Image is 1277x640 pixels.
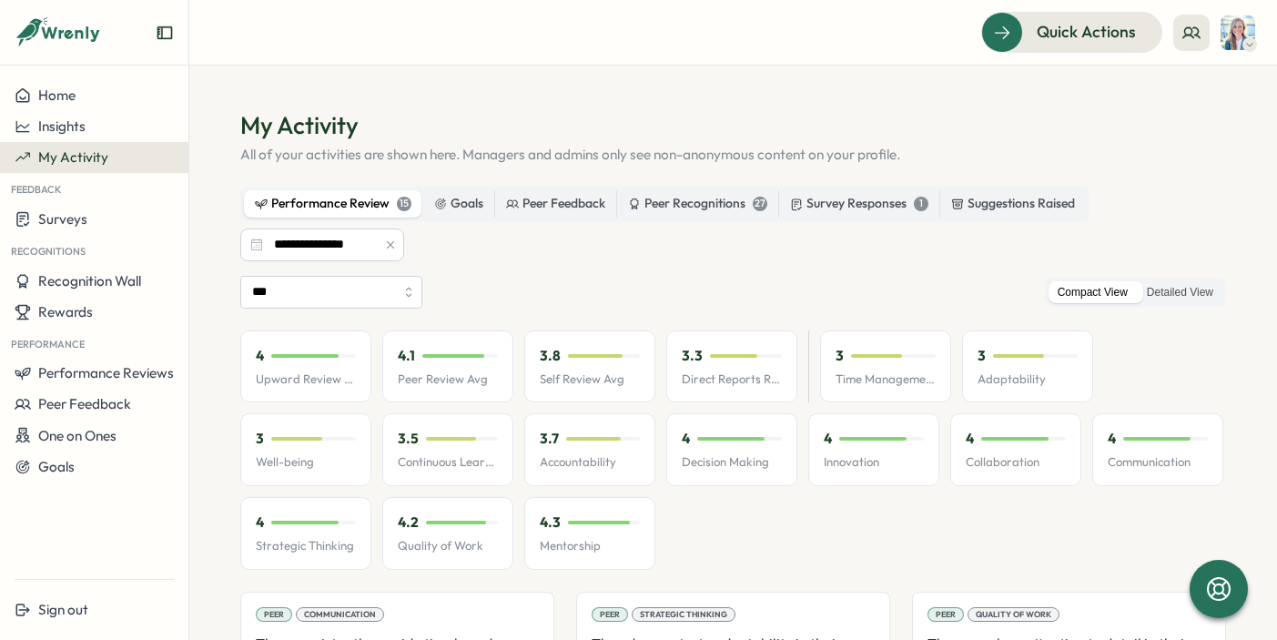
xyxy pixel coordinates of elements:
[38,427,117,444] span: One on Ones
[398,429,419,449] p: 3.5
[38,395,131,412] span: Peer Feedback
[38,601,88,618] span: Sign out
[256,454,356,471] p: Well-being
[1108,429,1116,449] p: 4
[397,197,411,211] div: 15
[256,607,292,622] div: Peer
[824,429,832,449] p: 4
[968,607,1059,622] div: Quality of Work
[1138,281,1222,304] label: Detailed View
[38,210,87,228] span: Surveys
[951,194,1075,214] div: Suggestions Raised
[240,109,1226,141] h1: My Activity
[836,346,844,366] p: 3
[966,454,1066,471] p: Collaboration
[927,607,964,622] div: Peer
[38,303,93,320] span: Rewards
[914,197,928,211] div: 1
[255,194,411,214] div: Performance Review
[506,194,605,214] div: Peer Feedback
[628,194,767,214] div: Peer Recognitions
[1108,454,1208,471] p: Communication
[38,117,86,135] span: Insights
[1037,20,1136,44] span: Quick Actions
[398,454,498,471] p: Continuous Learning
[836,371,936,388] p: Time Management
[1049,281,1137,304] label: Compact View
[1221,15,1255,50] img: Bonnie Goode
[790,194,928,214] div: Survey Responses
[398,538,498,554] p: Quality of Work
[682,454,782,471] p: Decision Making
[38,458,75,475] span: Goals
[824,454,924,471] p: Innovation
[256,346,264,366] p: 4
[398,371,498,388] p: Peer Review Avg
[256,538,356,554] p: Strategic Thinking
[592,607,628,622] div: Peer
[240,145,1226,165] p: All of your activities are shown here. Managers and admins only see non-anonymous content on your...
[256,371,356,388] p: Upward Review Avg
[540,454,640,471] p: Accountability
[540,538,640,554] p: Mentorship
[632,607,735,622] div: Strategic Thinking
[978,346,986,366] p: 3
[966,429,974,449] p: 4
[978,371,1078,388] p: Adaptability
[38,148,108,166] span: My Activity
[398,346,415,366] p: 4.1
[682,429,690,449] p: 4
[981,12,1162,52] button: Quick Actions
[540,513,561,533] p: 4.3
[540,371,640,388] p: Self Review Avg
[38,364,174,381] span: Performance Reviews
[38,272,141,290] span: Recognition Wall
[296,607,384,622] div: Communication
[434,194,483,214] div: Goals
[256,513,264,533] p: 4
[38,86,76,104] span: Home
[682,371,782,388] p: Direct Reports Review Avg
[753,197,767,211] div: 27
[256,429,264,449] p: 3
[398,513,419,533] p: 4.2
[156,24,174,42] button: Expand sidebar
[540,429,559,449] p: 3.7
[682,346,703,366] p: 3.3
[540,346,561,366] p: 3.8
